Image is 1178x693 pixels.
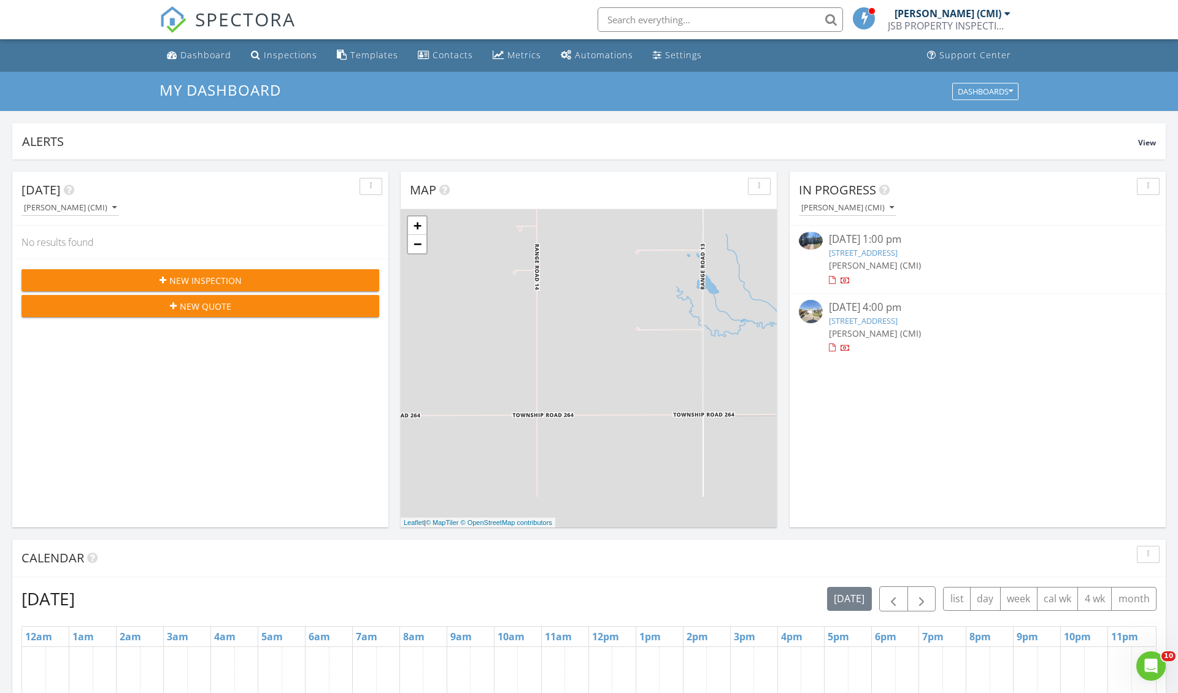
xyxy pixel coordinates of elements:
[461,519,552,526] a: © OpenStreetMap contributors
[829,232,1127,247] div: [DATE] 1:00 pm
[160,6,187,33] img: The Best Home Inspection Software - Spectora
[258,627,286,646] a: 5am
[21,182,61,198] span: [DATE]
[1037,587,1079,611] button: cal wk
[22,627,55,646] a: 12am
[589,627,622,646] a: 12pm
[970,587,1001,611] button: day
[24,204,117,212] div: [PERSON_NAME] (CMI)
[507,49,541,61] div: Metrics
[433,49,473,61] div: Contacts
[162,44,236,67] a: Dashboard
[211,627,239,646] a: 4am
[1111,587,1157,611] button: month
[160,80,281,100] span: My Dashboard
[872,627,899,646] a: 6pm
[495,627,528,646] a: 10am
[556,44,638,67] a: Automations (Basic)
[306,627,333,646] a: 6am
[180,300,231,313] span: New Quote
[919,627,947,646] a: 7pm
[683,627,711,646] a: 2pm
[169,274,242,287] span: New Inspection
[408,216,426,235] a: Zoom in
[22,133,1138,150] div: Alerts
[907,586,936,611] button: Next day
[350,49,398,61] div: Templates
[598,7,843,32] input: Search everything...
[799,200,896,216] button: [PERSON_NAME] (CMI)
[117,627,144,646] a: 2am
[264,49,317,61] div: Inspections
[731,627,758,646] a: 3pm
[943,587,971,611] button: list
[353,627,380,646] a: 7am
[1161,651,1176,661] span: 10
[160,17,296,42] a: SPECTORA
[829,315,898,326] a: [STREET_ADDRESS]
[799,300,1157,354] a: [DATE] 4:00 pm [STREET_ADDRESS] [PERSON_NAME] (CMI)
[778,627,806,646] a: 4pm
[636,627,664,646] a: 1pm
[799,232,823,250] img: 9351355%2Fcover_photos%2F65RRnEEAOmRiQLsmiahu%2Fsmall.jpg
[164,627,191,646] a: 3am
[1136,651,1166,681] iframe: Intercom live chat
[447,627,475,646] a: 9am
[488,44,546,67] a: Metrics
[21,549,84,566] span: Calendar
[246,44,322,67] a: Inspections
[665,49,702,61] div: Settings
[404,519,424,526] a: Leaflet
[799,300,823,324] img: streetview
[922,44,1016,67] a: Support Center
[1000,587,1037,611] button: week
[1014,627,1041,646] a: 9pm
[1108,627,1141,646] a: 11pm
[21,295,379,317] button: New Quote
[21,586,75,611] h2: [DATE]
[648,44,707,67] a: Settings
[408,235,426,253] a: Zoom out
[829,327,921,339] span: [PERSON_NAME] (CMI)
[895,7,1001,20] div: [PERSON_NAME] (CMI)
[69,627,97,646] a: 1am
[799,182,876,198] span: In Progress
[799,232,1157,286] a: [DATE] 1:00 pm [STREET_ADDRESS] [PERSON_NAME] (CMI)
[426,519,459,526] a: © MapTiler
[829,247,898,258] a: [STREET_ADDRESS]
[888,20,1011,32] div: JSB PROPERTY INSPECTIONS
[1077,587,1112,611] button: 4 wk
[827,587,872,611] button: [DATE]
[400,627,428,646] a: 8am
[829,259,921,271] span: [PERSON_NAME] (CMI)
[829,300,1127,315] div: [DATE] 4:00 pm
[410,182,436,198] span: Map
[332,44,403,67] a: Templates
[1061,627,1094,646] a: 10pm
[401,518,555,528] div: |
[180,49,231,61] div: Dashboard
[1138,137,1156,148] span: View
[12,226,388,259] div: No results found
[958,87,1013,96] div: Dashboards
[542,627,575,646] a: 11am
[825,627,852,646] a: 5pm
[413,44,478,67] a: Contacts
[195,6,296,32] span: SPECTORA
[21,200,119,216] button: [PERSON_NAME] (CMI)
[575,49,633,61] div: Automations
[952,83,1018,100] button: Dashboards
[21,269,379,291] button: New Inspection
[966,627,994,646] a: 8pm
[801,204,894,212] div: [PERSON_NAME] (CMI)
[939,49,1011,61] div: Support Center
[879,586,908,611] button: Previous day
